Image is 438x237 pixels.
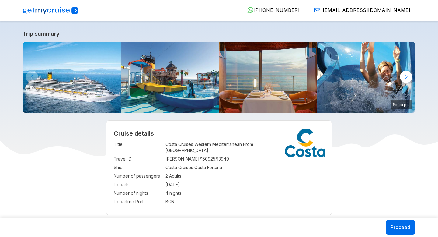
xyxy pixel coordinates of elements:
[162,155,165,163] td: :
[242,7,300,13] a: [PHONE_NUMBER]
[314,7,320,13] img: Email
[162,189,165,197] td: :
[165,140,325,155] td: Costa Cruises Western Mediterranean From [GEOGRAPHIC_DATA]
[114,172,162,180] td: Number of passengers
[386,220,415,235] button: Proceed
[162,172,165,180] td: :
[165,180,325,189] td: [DATE]
[162,163,165,172] td: :
[247,7,253,13] img: WhatsApp
[165,155,325,163] td: [PERSON_NAME]/150925/13949
[323,7,410,13] span: [EMAIL_ADDRESS][DOMAIN_NAME]
[162,180,165,189] td: :
[114,197,162,206] td: Departure Port
[165,189,325,197] td: 4 nights
[165,163,325,172] td: Costa Cruises Costa Fortuna
[219,42,317,113] img: Club_Restaurant.jpg
[317,42,415,113] img: Toboga.jpg
[114,130,325,137] h2: Cruise details
[114,140,162,155] td: Title
[114,163,162,172] td: Ship
[165,197,325,206] td: BCN
[309,7,410,13] a: [EMAIL_ADDRESS][DOMAIN_NAME]
[114,189,162,197] td: Number of nights
[162,140,165,155] td: :
[162,197,165,206] td: :
[391,100,412,109] small: 5 images
[114,180,162,189] td: Departs
[121,42,219,113] img: Aquapark.jpg
[114,155,162,163] td: Travel ID
[23,42,121,113] img: ship_520.jpg
[253,7,300,13] span: [PHONE_NUMBER]
[165,172,325,180] td: 2 Adults
[23,30,415,37] a: Trip summary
